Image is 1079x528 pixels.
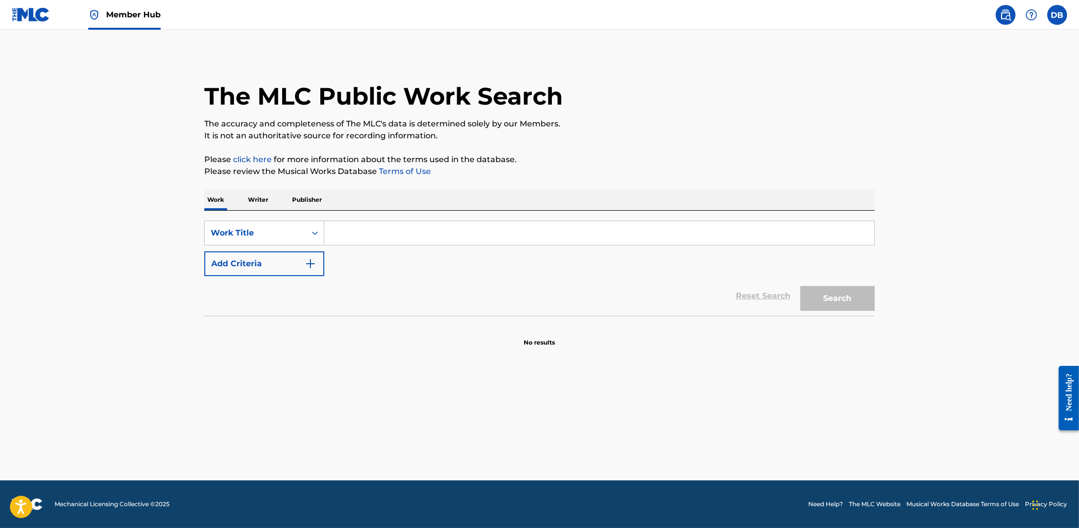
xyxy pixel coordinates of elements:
[106,9,161,20] span: Member Hub
[1025,500,1067,509] a: Privacy Policy
[204,154,875,166] p: Please for more information about the terms used in the database.
[304,258,316,270] img: 9d2ae6d4665cec9f34b9.svg
[996,5,1016,25] a: Public Search
[1000,9,1012,21] img: search
[289,189,325,210] p: Publisher
[204,81,563,111] h1: The MLC Public Work Search
[377,167,431,176] a: Terms of Use
[204,189,227,210] p: Work
[204,118,875,130] p: The accuracy and completeness of The MLC's data is determined solely by our Members.
[233,155,272,164] a: click here
[12,498,43,510] img: logo
[1051,358,1079,438] iframe: Resource Center
[204,221,875,316] form: Search Form
[849,500,900,509] a: The MLC Website
[55,500,170,509] span: Mechanical Licensing Collective © 2025
[211,227,300,239] div: Work Title
[245,189,271,210] p: Writer
[204,130,875,142] p: It is not an authoritative source for recording information.
[12,7,50,22] img: MLC Logo
[1021,5,1041,25] div: Help
[906,500,1019,509] a: Musical Works Database Terms of Use
[1047,5,1067,25] div: User Menu
[204,166,875,177] p: Please review the Musical Works Database
[524,326,555,347] p: No results
[1029,480,1079,528] iframe: Chat Widget
[808,500,843,509] a: Need Help?
[1032,490,1038,520] div: Drag
[1025,9,1037,21] img: help
[204,251,324,276] button: Add Criteria
[88,9,100,21] img: Top Rightsholder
